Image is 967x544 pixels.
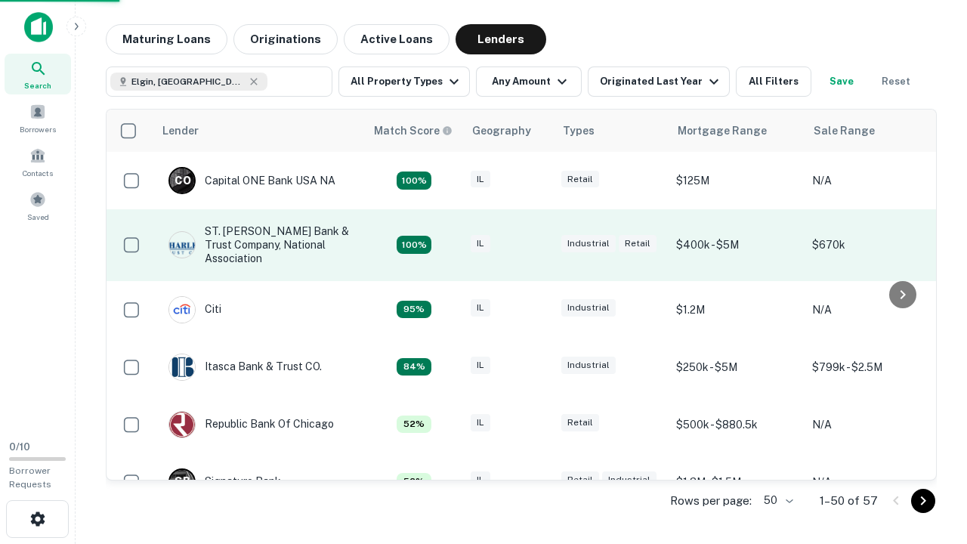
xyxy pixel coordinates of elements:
a: Saved [5,185,71,226]
button: All Filters [736,66,811,97]
td: $400k - $5M [669,209,805,281]
th: Mortgage Range [669,110,805,152]
td: N/A [805,396,941,453]
td: N/A [805,453,941,511]
div: IL [471,471,490,489]
div: Retail [561,471,599,489]
button: Lenders [456,24,546,54]
div: Retail [561,414,599,431]
div: Industrial [561,357,616,374]
p: 1–50 of 57 [820,492,878,510]
button: Originated Last Year [588,66,730,97]
div: Capital ONE Bank USA NA [168,167,335,194]
th: Sale Range [805,110,941,152]
td: N/A [805,281,941,338]
div: Capitalize uses an advanced AI algorithm to match your search with the best lender. The match sco... [397,416,431,434]
div: Capitalize uses an advanced AI algorithm to match your search with the best lender. The match sco... [374,122,453,139]
th: Geography [463,110,554,152]
span: Elgin, [GEOGRAPHIC_DATA], [GEOGRAPHIC_DATA] [131,75,245,88]
th: Types [554,110,669,152]
img: picture [169,232,195,258]
div: Sale Range [814,122,875,140]
div: Citi [168,296,221,323]
td: $500k - $880.5k [669,396,805,453]
div: Capitalize uses an advanced AI algorithm to match your search with the best lender. The match sco... [397,301,431,319]
div: Capitalize uses an advanced AI algorithm to match your search with the best lender. The match sco... [397,358,431,376]
td: $1.2M [669,281,805,338]
div: Retail [619,235,657,252]
img: picture [169,412,195,437]
td: N/A [805,152,941,209]
div: Capitalize uses an advanced AI algorithm to match your search with the best lender. The match sco... [397,172,431,190]
div: Republic Bank Of Chicago [168,411,334,438]
div: IL [471,357,490,374]
span: Contacts [23,167,53,179]
div: Mortgage Range [678,122,767,140]
button: Any Amount [476,66,582,97]
div: Itasca Bank & Trust CO. [168,354,322,381]
span: Saved [27,211,49,223]
div: Capitalize uses an advanced AI algorithm to match your search with the best lender. The match sco... [397,236,431,254]
p: Rows per page: [670,492,752,510]
span: Borrower Requests [9,465,51,490]
div: IL [471,235,490,252]
th: Capitalize uses an advanced AI algorithm to match your search with the best lender. The match sco... [365,110,463,152]
div: Signature Bank [168,468,281,496]
div: Industrial [561,235,616,252]
h6: Match Score [374,122,450,139]
div: IL [471,171,490,188]
a: Contacts [5,141,71,182]
p: S B [175,474,190,490]
div: ST. [PERSON_NAME] Bank & Trust Company, National Association [168,224,350,266]
td: $125M [669,152,805,209]
td: $799k - $2.5M [805,338,941,396]
div: Geography [472,122,531,140]
img: capitalize-icon.png [24,12,53,42]
td: $670k [805,209,941,281]
div: IL [471,299,490,317]
p: C O [175,173,190,189]
div: 50 [758,490,796,512]
div: IL [471,414,490,431]
a: Borrowers [5,97,71,138]
div: Industrial [602,471,657,489]
button: Save your search to get updates of matches that match your search criteria. [817,66,866,97]
span: Search [24,79,51,91]
button: Reset [872,66,920,97]
div: Lender [162,122,199,140]
div: Originated Last Year [600,73,723,91]
div: Types [563,122,595,140]
td: $250k - $5M [669,338,805,396]
img: picture [169,354,195,380]
div: Industrial [561,299,616,317]
div: Retail [561,171,599,188]
button: All Property Types [338,66,470,97]
div: Capitalize uses an advanced AI algorithm to match your search with the best lender. The match sco... [397,473,431,491]
button: Maturing Loans [106,24,227,54]
th: Lender [153,110,365,152]
button: Originations [233,24,338,54]
a: Search [5,54,71,94]
span: 0 / 10 [9,441,30,453]
button: Active Loans [344,24,450,54]
td: $1.3M - $1.5M [669,453,805,511]
iframe: Chat Widget [891,423,967,496]
img: picture [169,297,195,323]
button: Go to next page [911,489,935,513]
span: Borrowers [20,123,56,135]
